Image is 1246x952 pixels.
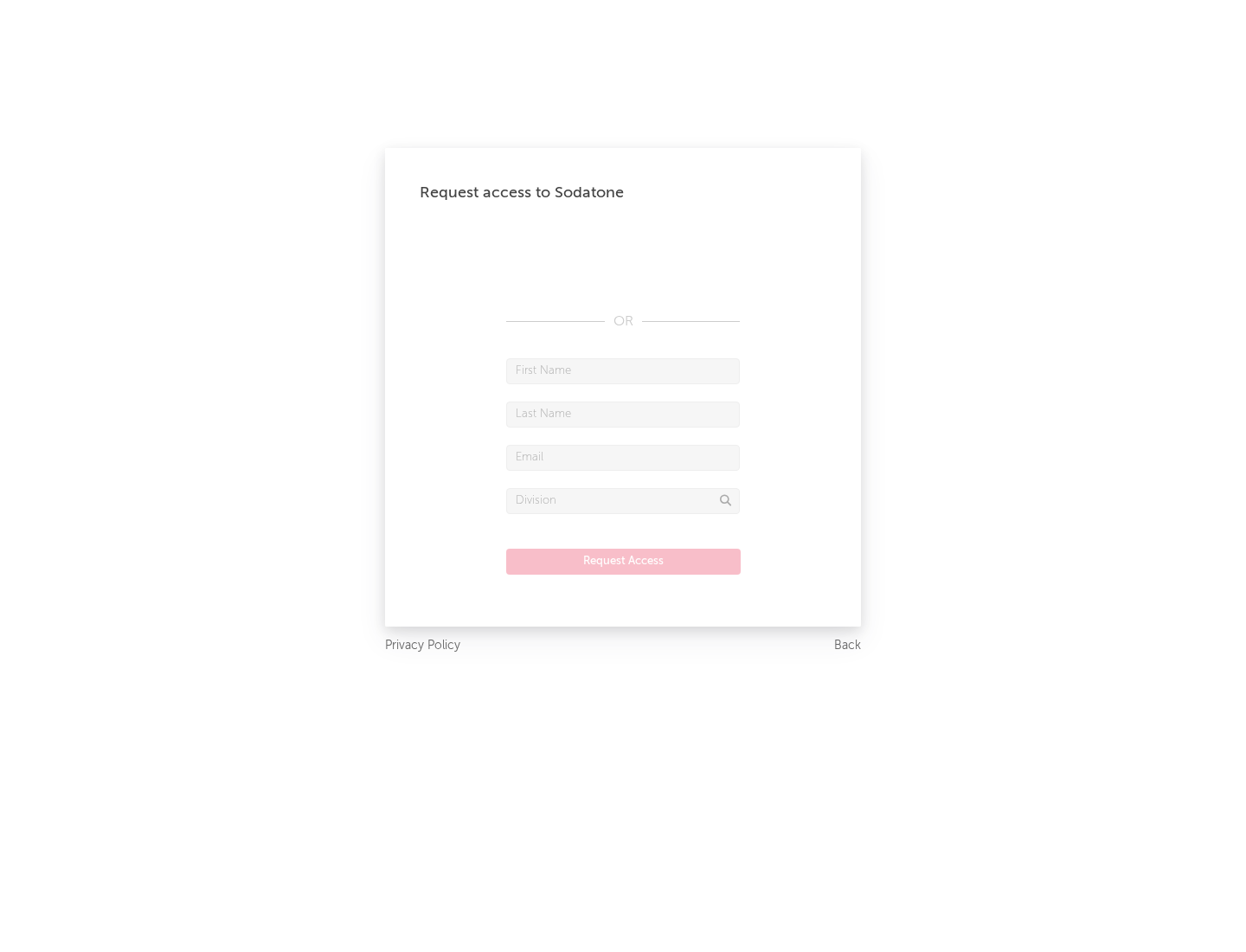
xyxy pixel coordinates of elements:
button: Request Access [506,549,741,575]
input: First Name [506,358,740,384]
input: Last Name [506,402,740,428]
div: Request access to Sodatone [420,183,826,203]
input: Division [506,488,740,514]
a: Privacy Policy [385,635,460,657]
input: Email [506,445,740,471]
a: Back [834,635,861,657]
div: OR [506,312,740,332]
